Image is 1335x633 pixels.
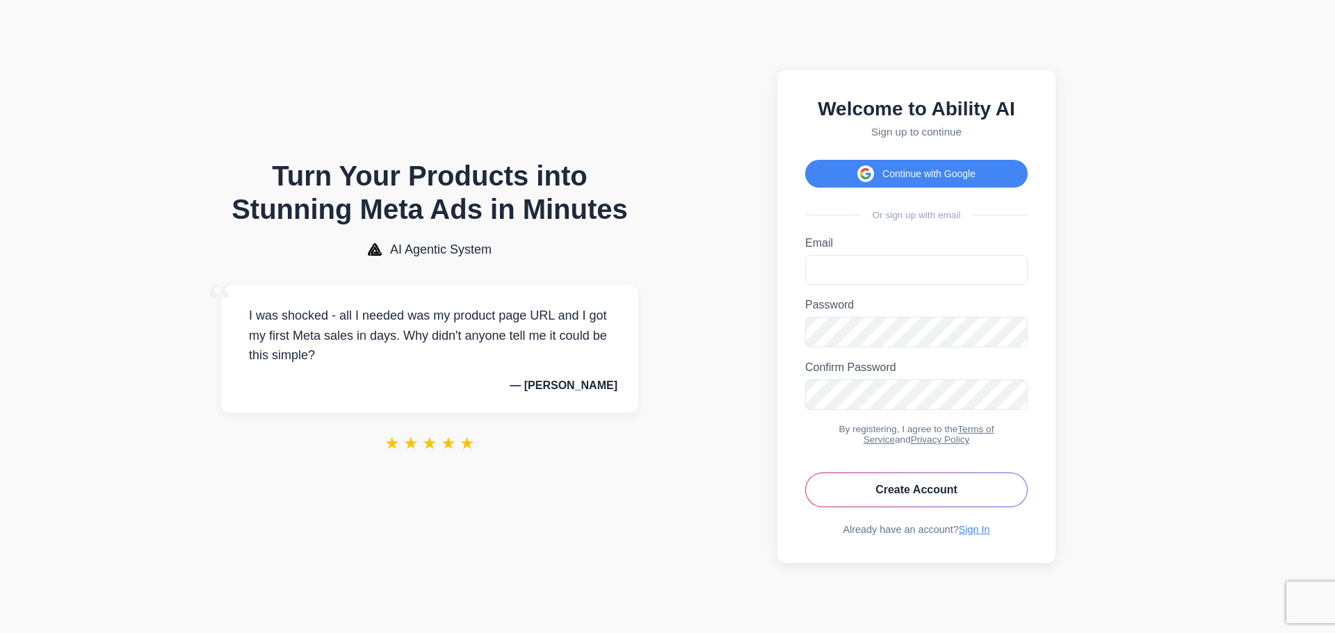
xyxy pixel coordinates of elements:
[805,472,1028,507] button: Create Account
[805,98,1028,120] h2: Welcome to Ability AI
[368,243,382,256] img: AI Agentic System Logo
[805,210,1028,220] div: Or sign up with email
[864,424,994,445] a: Terms of Service
[441,434,456,453] span: ★
[403,434,419,453] span: ★
[805,299,1028,311] label: Password
[805,424,1028,445] div: By registering, I agree to the and
[385,434,400,453] span: ★
[805,361,1028,374] label: Confirm Password
[805,237,1028,249] label: Email
[911,434,970,445] a: Privacy Policy
[805,524,1028,535] div: Already have an account?
[207,271,232,334] span: “
[242,306,617,365] p: I was shocked - all I needed was my product page URL and I got my first Meta sales in days. Why d...
[390,242,492,257] span: AI Agentic System
[805,126,1028,138] p: Sign up to continue
[221,159,638,226] h1: Turn Your Products into Stunning Meta Ads in Minutes
[959,524,990,535] a: Sign In
[422,434,437,453] span: ★
[242,379,617,392] p: — [PERSON_NAME]
[460,434,475,453] span: ★
[805,160,1028,188] button: Continue with Google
